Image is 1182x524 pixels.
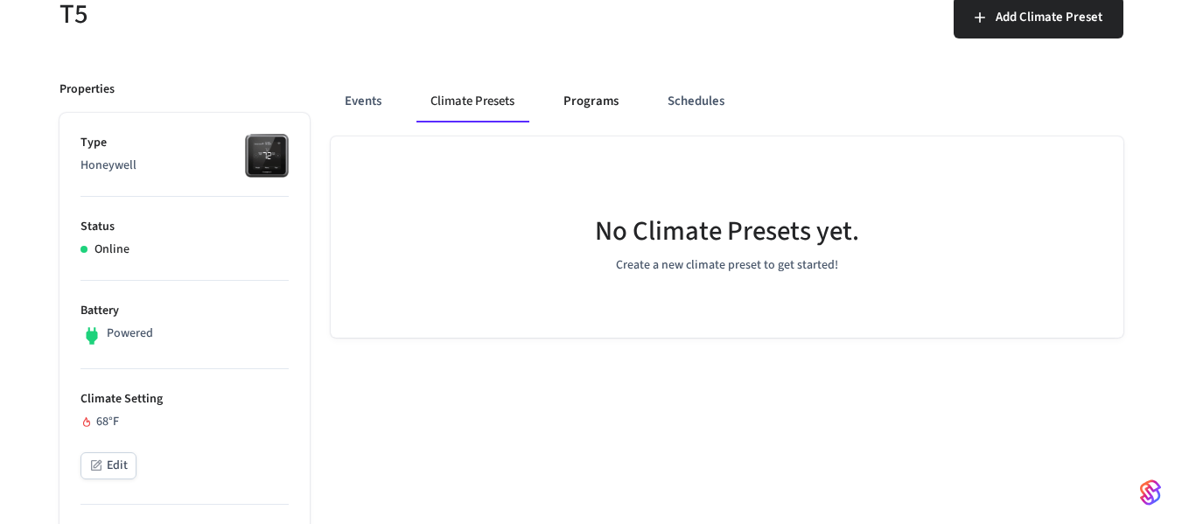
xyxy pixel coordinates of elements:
[80,134,289,152] p: Type
[549,80,633,122] button: Programs
[80,452,136,479] button: Edit
[654,80,738,122] button: Schedules
[80,157,289,175] p: Honeywell
[80,302,289,320] p: Battery
[1140,479,1161,507] img: SeamLogoGradient.69752ec5.svg
[80,218,289,236] p: Status
[595,213,859,249] h5: No Climate Presets yet.
[996,6,1102,29] span: Add Climate Preset
[94,241,129,259] p: Online
[107,325,153,343] p: Powered
[80,390,289,409] p: Climate Setting
[245,134,289,178] img: honeywell_t5t6
[59,80,115,99] p: Properties
[80,413,289,431] div: 68°F
[616,256,838,275] p: Create a new climate preset to get started!
[416,80,528,122] button: Climate Presets
[331,80,395,122] button: Events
